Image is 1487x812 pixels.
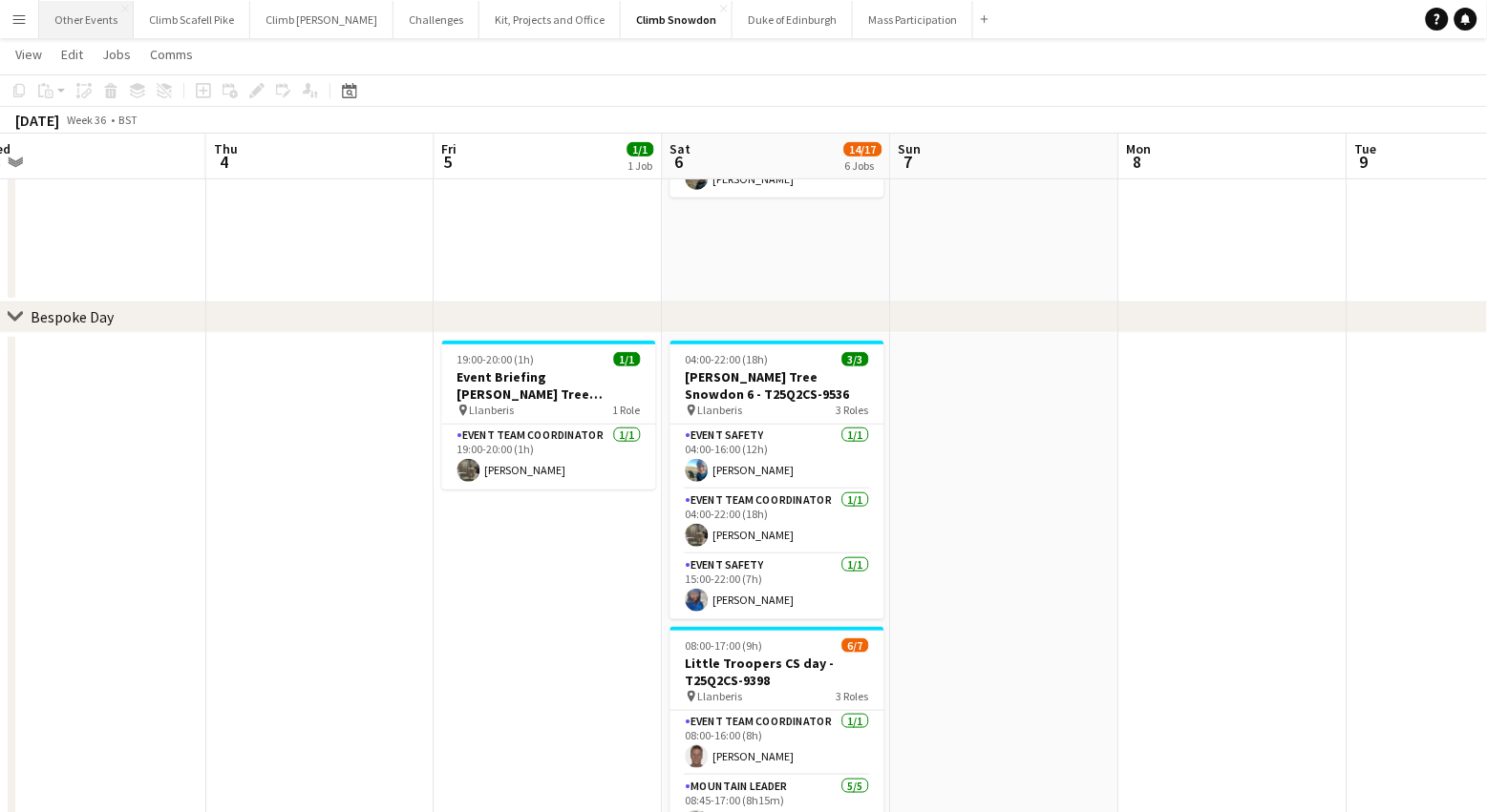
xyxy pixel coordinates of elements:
[8,42,50,67] a: View
[670,425,884,489] app-card-role: Event Safety1/104:00-16:00 (12h)[PERSON_NAME]
[211,151,238,173] span: 4
[686,638,763,653] span: 08:00-17:00 (9h)
[613,403,641,417] span: 1 Role
[670,341,884,619] app-job-card: 04:00-22:00 (18h)3/3[PERSON_NAME] Tree Snowdon 6 - T25Q2CS-9536 Llanberis3 RolesEvent Safety1/104...
[1124,151,1152,173] span: 8
[670,368,884,403] h3: [PERSON_NAME] Tree Snowdon 6 - T25Q2CS-9536
[668,151,691,173] span: 6
[250,1,393,38] button: Climb [PERSON_NAME]
[479,1,621,38] button: Kit, Projects and Office
[698,403,743,417] span: Llanberis
[442,425,656,489] app-card-role: Event Team Coordinator1/119:00-20:00 (1h)[PERSON_NAME]
[470,403,515,417] span: Llanberis
[670,554,884,619] app-card-role: Event Safety1/115:00-22:00 (7h)[PERSON_NAME]
[134,1,250,38] button: Climb Scafell Pike
[670,711,884,776] app-card-role: Event Team Coordinator1/108:00-16:00 (8h)[PERSON_NAME]
[896,151,922,173] span: 7
[393,1,479,38] button: Challenges
[842,638,869,653] span: 6/7
[457,352,535,366] span: 19:00-20:00 (1h)
[614,352,641,366] span: 1/1
[733,1,853,38] button: Duke of Edinburgh
[1127,140,1152,157] span: Mon
[150,46,193,63] span: Comms
[899,140,922,157] span: Sun
[670,489,884,554] app-card-role: Event Team Coordinator1/104:00-22:00 (18h)[PERSON_NAME]
[61,46,83,63] span: Edit
[845,158,882,173] div: 6 Jobs
[439,151,457,173] span: 5
[442,140,457,157] span: Fri
[1352,151,1377,173] span: 9
[63,113,111,127] span: Week 36
[853,1,973,38] button: Mass Participation
[53,42,91,67] a: Edit
[31,307,114,326] div: Bespoke Day
[1355,140,1377,157] span: Tue
[214,140,238,157] span: Thu
[15,46,42,63] span: View
[15,111,59,130] div: [DATE]
[621,1,733,38] button: Climb Snowdon
[670,655,884,689] h3: Little Troopers CS day - T25Q2CS-9398
[627,142,654,156] span: 1/1
[95,42,138,67] a: Jobs
[628,158,653,173] div: 1 Job
[442,368,656,403] h3: Event Briefing [PERSON_NAME] Tree Snowdon 6 - T25Q2CS-9536
[837,403,869,417] span: 3 Roles
[686,352,769,366] span: 04:00-22:00 (18h)
[698,689,743,703] span: Llanberis
[844,142,882,156] span: 14/17
[442,341,656,489] app-job-card: 19:00-20:00 (1h)1/1Event Briefing [PERSON_NAME] Tree Snowdon 6 - T25Q2CS-9536 Llanberis1 RoleEven...
[142,42,201,67] a: Comms
[842,352,869,366] span: 3/3
[102,46,131,63] span: Jobs
[837,689,869,703] span: 3 Roles
[670,140,691,157] span: Sat
[39,1,134,38] button: Other Events
[118,113,138,127] div: BST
